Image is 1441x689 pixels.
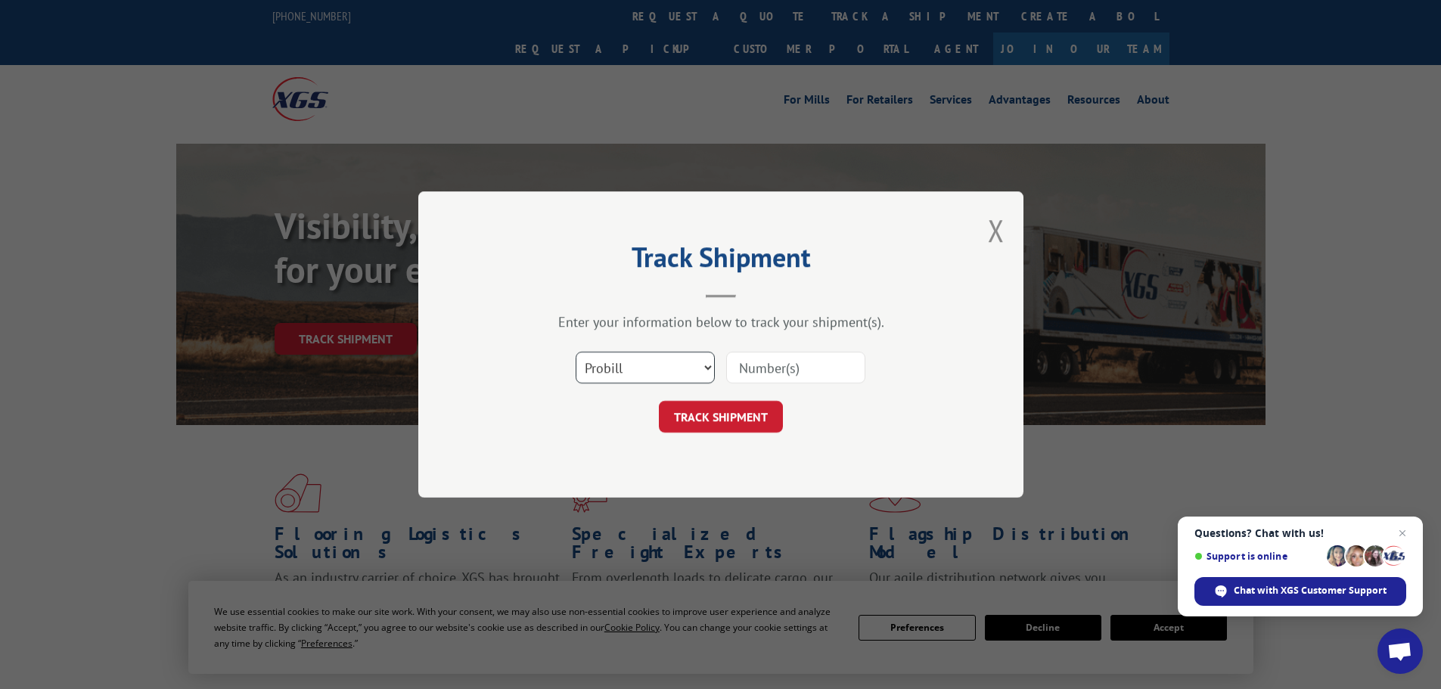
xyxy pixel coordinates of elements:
[1194,551,1321,562] span: Support is online
[1194,527,1406,539] span: Questions? Chat with us!
[1194,577,1406,606] div: Chat with XGS Customer Support
[494,313,948,331] div: Enter your information below to track your shipment(s).
[1393,524,1411,542] span: Close chat
[659,401,783,433] button: TRACK SHIPMENT
[726,352,865,383] input: Number(s)
[1234,584,1387,597] span: Chat with XGS Customer Support
[988,210,1005,250] button: Close modal
[1377,628,1423,674] div: Open chat
[494,247,948,275] h2: Track Shipment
